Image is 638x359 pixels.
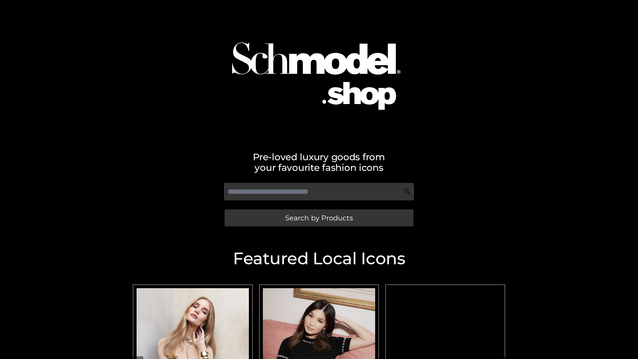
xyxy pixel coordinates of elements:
[130,152,508,173] h2: Pre-loved luxury goods from your favourite fashion icons
[225,209,413,226] a: Search by Products
[130,250,508,267] h2: Featured Local Icons​
[285,214,353,221] span: Search by Products
[404,188,411,195] img: Search Icon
